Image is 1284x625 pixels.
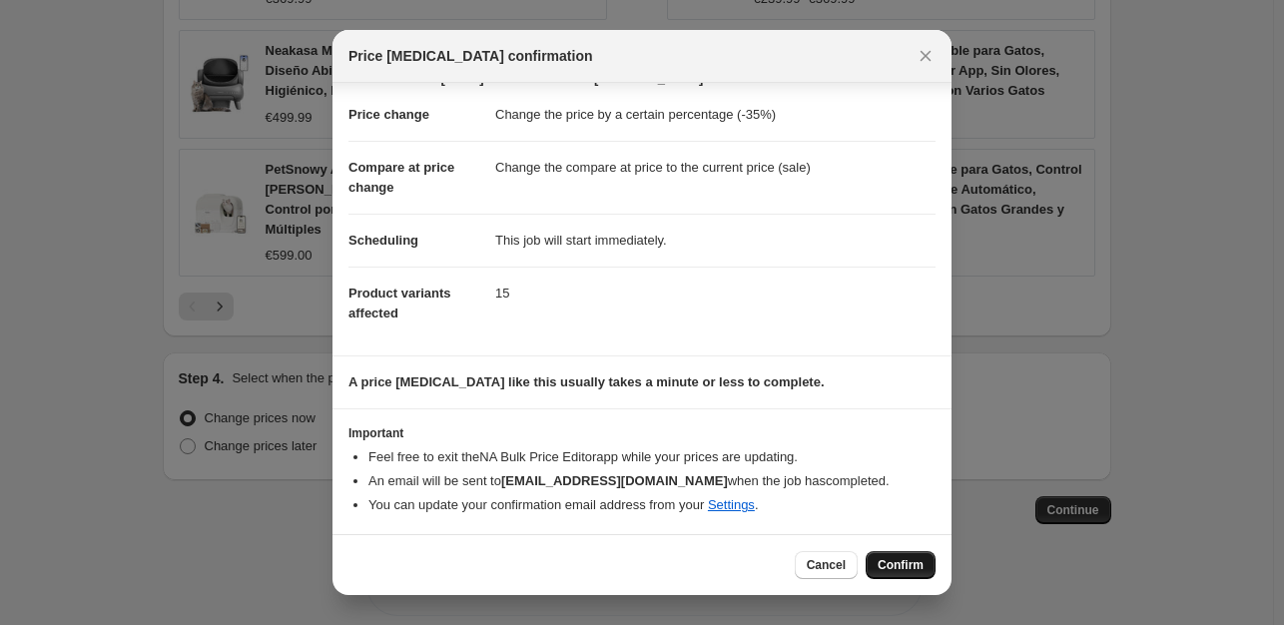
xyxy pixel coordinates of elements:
span: Price [MEDICAL_DATA] confirmation [348,46,593,66]
span: Cancel [807,557,846,573]
h3: Important [348,425,936,441]
dd: Change the price by a certain percentage (-35%) [495,89,936,141]
li: Feel free to exit the NA Bulk Price Editor app while your prices are updating. [368,447,936,467]
span: Price change [348,107,429,122]
span: Product variants affected [348,286,451,320]
span: Confirm [878,557,924,573]
b: A price [MEDICAL_DATA] like this usually takes a minute or less to complete. [348,374,825,389]
span: Scheduling [348,233,418,248]
dd: 15 [495,267,936,319]
a: Settings [708,497,755,512]
li: An email will be sent to when the job has completed . [368,471,936,491]
button: Cancel [795,551,858,579]
dd: This job will start immediately. [495,214,936,267]
dd: Change the compare at price to the current price (sale) [495,141,936,194]
button: Confirm [866,551,936,579]
span: Compare at price change [348,160,454,195]
button: Close [912,42,940,70]
b: [EMAIL_ADDRESS][DOMAIN_NAME] [501,473,728,488]
li: You can update your confirmation email address from your . [368,495,936,515]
